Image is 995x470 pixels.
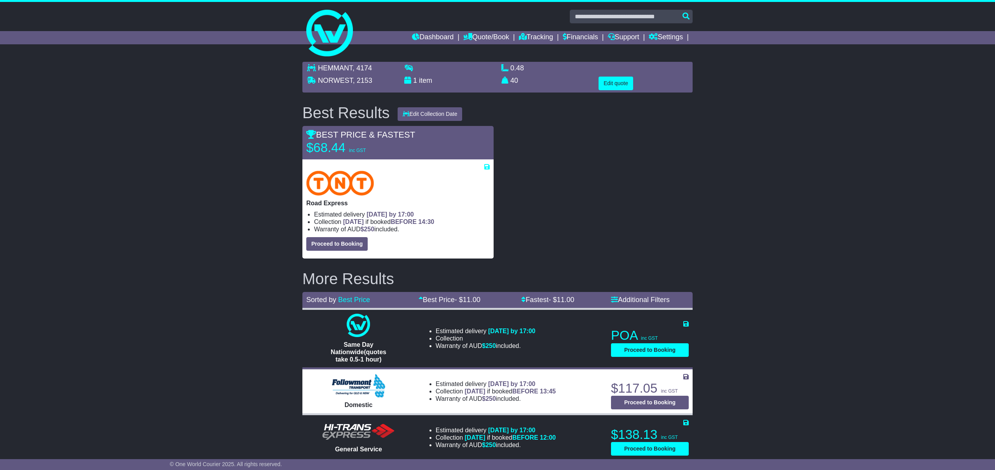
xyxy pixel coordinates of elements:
[314,225,490,233] li: Warranty of AUD included.
[413,77,417,84] span: 1
[436,388,556,395] li: Collection
[482,442,496,448] span: $
[548,296,574,304] span: - $
[306,296,336,304] span: Sorted by
[649,31,683,44] a: Settings
[611,442,689,456] button: Proceed to Booking
[512,434,538,441] span: BEFORE
[306,171,374,196] img: TNT Domestic: Road Express
[465,434,556,441] span: if booked
[436,434,556,441] li: Collection
[488,328,536,334] span: [DATE] by 17:00
[661,435,677,440] span: inc GST
[398,107,463,121] button: Edit Collection Date
[485,442,496,448] span: 250
[314,211,490,218] li: Estimated delivery
[510,64,524,72] span: 0.48
[419,296,480,304] a: Best Price- $11.00
[611,381,689,396] p: $117.05
[419,77,432,84] span: item
[661,388,677,394] span: inc GST
[611,343,689,357] button: Proceed to Booking
[563,31,598,44] a: Financials
[343,218,434,225] span: if booked
[314,218,490,225] li: Collection
[436,335,536,342] li: Collection
[338,296,370,304] a: Best Price
[485,342,496,349] span: 250
[306,199,490,207] p: Road Express
[318,64,353,72] span: HEMMANT
[463,31,509,44] a: Quote/Book
[519,31,553,44] a: Tracking
[482,342,496,349] span: $
[170,461,282,467] span: © One World Courier 2025. All rights reserved.
[512,388,538,395] span: BEFORE
[436,342,536,349] li: Warranty of AUD included.
[360,226,374,232] span: $
[611,328,689,343] p: POA
[343,218,364,225] span: [DATE]
[436,395,556,402] li: Warranty of AUD included.
[436,441,556,449] li: Warranty of AUD included.
[319,422,397,442] img: HiTrans: General Service
[353,77,372,84] span: , 2153
[306,237,368,251] button: Proceed to Booking
[510,77,518,84] span: 40
[353,64,372,72] span: , 4174
[344,402,372,408] span: Domestic
[465,434,485,441] span: [DATE]
[540,434,556,441] span: 12:00
[298,104,394,121] div: Best Results
[611,396,689,409] button: Proceed to Booking
[436,426,556,434] li: Estimated delivery
[540,388,556,395] span: 13:45
[331,341,386,363] span: Same Day Nationwide(quotes take 0.5-1 hour)
[482,395,496,402] span: $
[347,314,370,337] img: One World Courier: Same Day Nationwide(quotes take 0.5-1 hour)
[485,395,496,402] span: 250
[367,211,414,218] span: [DATE] by 17:00
[611,427,689,442] p: $138.13
[318,77,353,84] span: NORWEST
[306,140,403,156] p: $68.44
[332,374,385,397] img: Followmont Transport: Domestic
[391,218,417,225] span: BEFORE
[557,296,574,304] span: 11.00
[418,218,434,225] span: 14:30
[436,327,536,335] li: Estimated delivery
[641,335,658,341] span: inc GST
[349,148,366,153] span: inc GST
[335,446,382,453] span: General Service
[455,296,480,304] span: - $
[412,31,454,44] a: Dashboard
[302,270,693,287] h2: More Results
[465,388,556,395] span: if booked
[599,77,633,90] button: Edit quote
[465,388,485,395] span: [DATE]
[463,296,480,304] span: 11.00
[488,381,536,387] span: [DATE] by 17:00
[436,380,556,388] li: Estimated delivery
[521,296,574,304] a: Fastest- $11.00
[611,296,670,304] a: Additional Filters
[488,427,536,433] span: [DATE] by 17:00
[306,130,415,140] span: BEST PRICE & FASTEST
[364,226,374,232] span: 250
[608,31,639,44] a: Support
